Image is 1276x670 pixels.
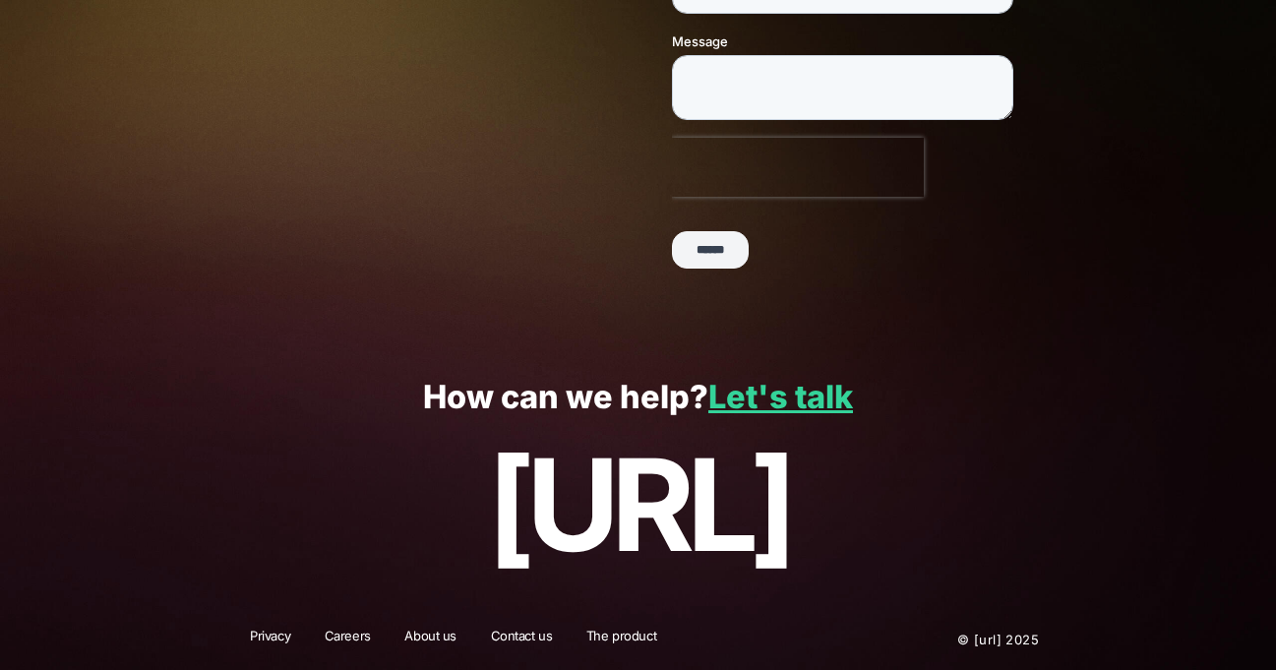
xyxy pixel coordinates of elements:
p: How can we help? [42,380,1233,416]
a: Contact us [478,627,566,652]
p: © [URL] 2025 [838,627,1039,652]
p: [URL] [42,433,1233,577]
a: Let's talk [708,378,853,416]
a: About us [392,627,469,652]
a: Careers [312,627,384,652]
a: The product [574,627,669,652]
a: Privacy [237,627,303,652]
